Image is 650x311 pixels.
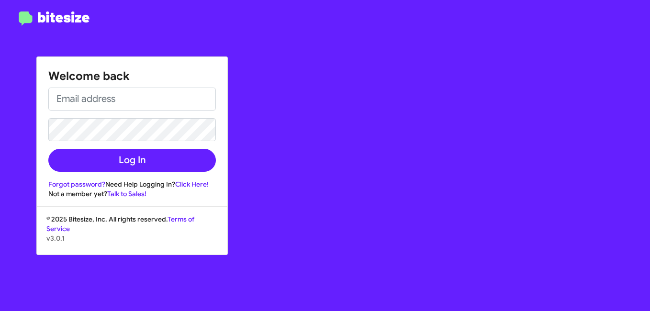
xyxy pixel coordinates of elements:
a: Talk to Sales! [107,189,146,198]
a: Terms of Service [46,215,194,233]
div: © 2025 Bitesize, Inc. All rights reserved. [37,214,227,255]
input: Email address [48,88,216,111]
p: v3.0.1 [46,233,218,243]
button: Log In [48,149,216,172]
a: Forgot password? [48,180,105,189]
a: Click Here! [175,180,209,189]
h1: Welcome back [48,68,216,84]
div: Not a member yet? [48,189,216,199]
div: Need Help Logging In? [48,179,216,189]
